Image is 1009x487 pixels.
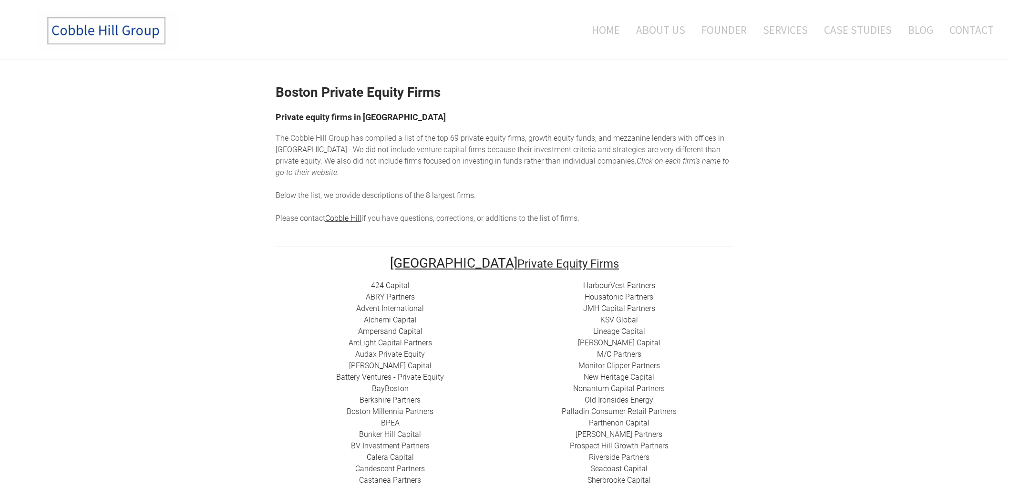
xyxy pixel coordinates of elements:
a: ​Sherbrooke Capital​ [587,476,651,485]
a: Blog [901,10,940,50]
a: ​ArcLight Capital Partners [349,338,432,347]
a: Riverside Partners [589,453,649,462]
font: Private Equity Firms [517,257,619,270]
a: Alchemi Capital [364,315,417,324]
span: The Cobble Hill Group has compiled a list of t [276,134,427,143]
font: [GEOGRAPHIC_DATA] [390,255,517,271]
a: 424 Capital [371,281,410,290]
a: Battery Ventures - Private Equity [336,373,444,382]
img: The Cobble Hill Group LLC [36,10,179,52]
a: Cobble Hill [325,214,361,223]
a: Audax Private Equity [355,350,425,359]
a: HarbourVest Partners [583,281,655,290]
a: ​Castanea Partners [359,476,421,485]
strong: Boston Private Equity Firms [276,84,441,100]
a: Services [756,10,815,50]
a: Prospect Hill Growth Partners [570,441,669,450]
span: Please contact if you have questions, corrections, or additions to the list of firms. [276,214,579,223]
a: ​[PERSON_NAME] Partners [576,430,662,439]
a: ​JMH Capital Partners [583,304,655,313]
a: Advent International [356,304,424,313]
a: New Heritage Capital [584,373,654,382]
a: ​Ampersand Capital [358,327,422,336]
a: Founder [694,10,754,50]
a: Home [577,10,627,50]
a: Case Studies [817,10,899,50]
a: ​KSV Global [600,315,638,324]
a: Boston Millennia Partners [347,407,433,416]
a: Lineage Capital [593,327,645,336]
a: BPEA [381,418,400,427]
div: he top 69 private equity firms, growth equity funds, and mezzanine lenders with offices in [GEOGR... [276,133,733,224]
a: ​M/C Partners [597,350,641,359]
a: BV Investment Partners [351,441,430,450]
a: Palladin Consumer Retail Partners [562,407,677,416]
a: ​ABRY Partners [366,292,415,301]
a: Candescent Partners [355,464,425,473]
a: Contact [942,10,994,50]
a: ​Parthenon Capital [589,418,649,427]
span: enture capital firms because their investment criteria and strategies are very different than pri... [276,145,721,166]
a: ​Old Ironsides Energy [585,395,653,404]
a: [PERSON_NAME] Capital [578,338,660,347]
a: Nonantum Capital Partners [573,384,665,393]
a: About Us [629,10,692,50]
a: ​Bunker Hill Capital [359,430,421,439]
a: Seacoast Capital [591,464,648,473]
a: Berkshire Partners [360,395,421,404]
a: BayBoston [372,384,409,393]
a: [PERSON_NAME] Capital [349,361,432,370]
font: Private equity firms in [GEOGRAPHIC_DATA] [276,112,446,122]
a: Housatonic Partners [585,292,653,301]
a: Calera Capital [367,453,414,462]
a: ​Monitor Clipper Partners [578,361,660,370]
